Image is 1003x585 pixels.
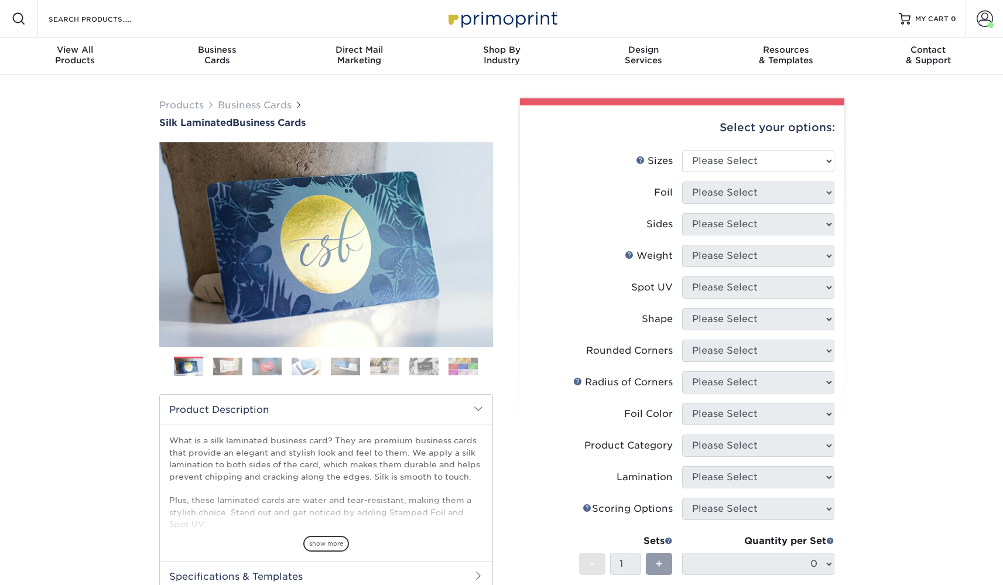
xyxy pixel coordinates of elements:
[590,555,595,573] span: -
[443,6,560,31] img: Primoprint
[4,45,146,55] span: View All
[159,117,232,128] span: Silk Laminated
[655,555,663,573] span: +
[715,45,857,66] div: & Templates
[146,45,288,55] span: Business
[682,534,834,548] div: Quantity per Set
[174,353,203,382] img: Business Cards 01
[159,100,204,111] a: Products
[586,344,673,358] div: Rounded Corners
[857,45,999,66] div: & Support
[252,357,282,375] img: Business Cards 03
[573,45,715,66] div: Services
[430,45,573,66] div: Industry
[579,534,673,548] div: Sets
[303,536,349,552] span: show more
[573,37,715,75] a: DesignServices
[47,12,162,26] input: SEARCH PRODUCTS.....
[642,312,673,326] div: Shape
[631,280,673,295] div: Spot UV
[213,357,242,375] img: Business Cards 02
[430,37,573,75] a: Shop ByIndustry
[146,45,288,66] div: Cards
[159,117,493,128] h1: Business Cards
[583,502,673,516] div: Scoring Options
[625,249,673,263] div: Weight
[573,45,715,55] span: Design
[4,37,146,75] a: View AllProducts
[617,470,673,484] div: Lamination
[529,105,835,150] div: Select your options:
[654,186,673,200] div: Foil
[370,357,399,375] img: Business Cards 06
[331,357,360,375] img: Business Cards 05
[288,45,430,66] div: Marketing
[3,549,100,581] iframe: Google Customer Reviews
[573,375,673,389] div: Radius of Corners
[292,357,321,375] img: Business Cards 04
[159,78,493,412] img: Silk Laminated 01
[159,117,493,128] a: Silk LaminatedBusiness Cards
[430,45,573,55] span: Shop By
[584,439,673,453] div: Product Category
[288,37,430,75] a: Direct MailMarketing
[449,357,478,375] img: Business Cards 08
[951,15,956,23] span: 0
[409,357,439,375] img: Business Cards 07
[857,37,999,75] a: Contact& Support
[624,407,673,421] div: Foil Color
[646,217,673,231] div: Sides
[857,45,999,55] span: Contact
[715,37,857,75] a: Resources& Templates
[288,45,430,55] span: Direct Mail
[160,395,492,425] h2: Product Description
[636,154,673,168] div: Sizes
[218,100,292,111] a: Business Cards
[715,45,857,55] span: Resources
[146,37,288,75] a: BusinessCards
[4,45,146,66] div: Products
[915,14,949,24] span: MY CART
